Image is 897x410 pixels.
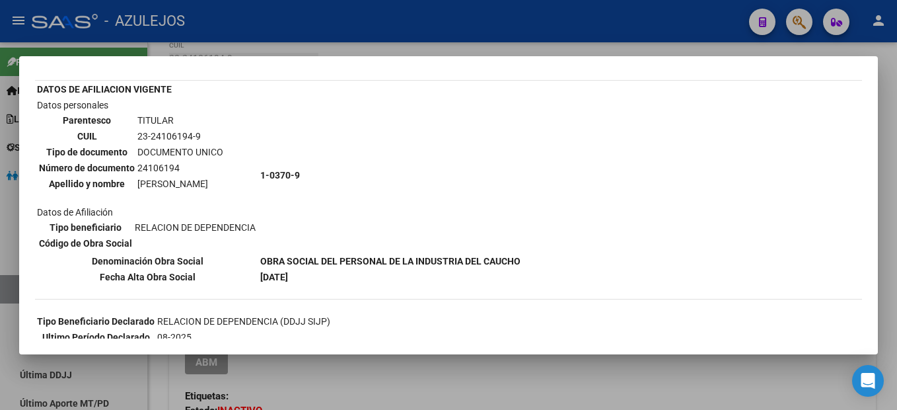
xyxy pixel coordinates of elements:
td: RELACION DE DEPENDENCIA [134,220,256,235]
th: Código de Obra Social [38,236,133,251]
td: [PERSON_NAME] [137,177,224,191]
td: 23-24106194-9 [137,129,224,143]
th: Ultimo Período Declarado [36,330,155,345]
th: Tipo de documento [38,145,135,159]
th: Denominación Obra Social [36,254,258,268]
th: Número de documento [38,161,135,175]
td: 24106194 [137,161,224,175]
th: Tipo Beneficiario Declarado [36,314,155,329]
th: Tipo beneficiario [38,220,133,235]
td: RELACION DE DEPENDENCIA (DDJJ SIJP) [157,314,331,329]
b: OBRA SOCIAL DEL PERSONAL DE LA INDUSTRIA DEL CAUCHO [260,256,520,266]
th: CUIL [38,129,135,143]
b: 1-0370-9 [260,170,300,181]
td: Datos personales Datos de Afiliación [36,98,258,253]
b: DATOS DE AFILIACION VIGENTE [37,84,172,95]
td: 08-2025 [157,330,331,345]
div: Open Intercom Messenger [852,365,884,397]
td: TITULAR [137,113,224,128]
th: Parentesco [38,113,135,128]
td: DOCUMENTO UNICO [137,145,224,159]
th: Apellido y nombre [38,177,135,191]
b: [DATE] [260,272,288,282]
th: Fecha Alta Obra Social [36,270,258,284]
